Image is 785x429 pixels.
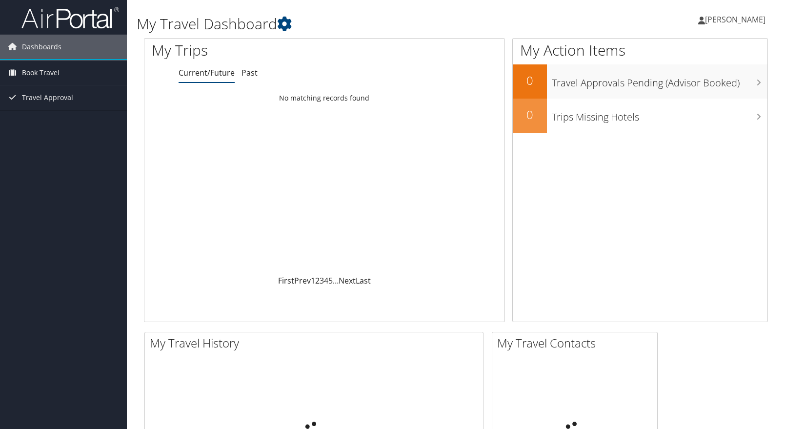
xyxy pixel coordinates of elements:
[698,5,775,34] a: [PERSON_NAME]
[356,275,371,286] a: Last
[552,105,767,124] h3: Trips Missing Hotels
[22,35,61,59] span: Dashboards
[311,275,315,286] a: 1
[513,72,547,89] h2: 0
[513,99,767,133] a: 0Trips Missing Hotels
[320,275,324,286] a: 3
[179,67,235,78] a: Current/Future
[21,6,119,29] img: airportal-logo.png
[513,64,767,99] a: 0Travel Approvals Pending (Advisor Booked)
[22,61,60,85] span: Book Travel
[324,275,328,286] a: 4
[333,275,339,286] span: …
[328,275,333,286] a: 5
[22,85,73,110] span: Travel Approval
[315,275,320,286] a: 2
[513,40,767,61] h1: My Action Items
[497,335,657,351] h2: My Travel Contacts
[242,67,258,78] a: Past
[552,71,767,90] h3: Travel Approvals Pending (Advisor Booked)
[137,14,563,34] h1: My Travel Dashboard
[152,40,347,61] h1: My Trips
[150,335,483,351] h2: My Travel History
[144,89,504,107] td: No matching records found
[278,275,294,286] a: First
[294,275,311,286] a: Prev
[705,14,765,25] span: [PERSON_NAME]
[513,106,547,123] h2: 0
[339,275,356,286] a: Next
